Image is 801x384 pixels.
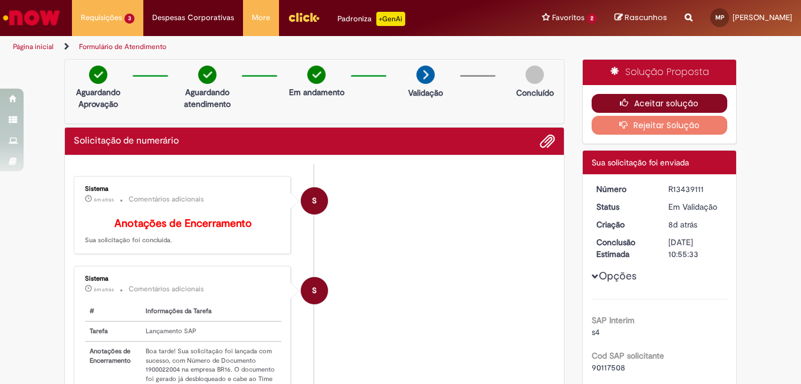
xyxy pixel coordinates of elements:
[89,66,107,84] img: check-circle-green.png
[94,196,114,203] time: 29/08/2025 13:32:06
[416,66,435,84] img: arrow-next.png
[141,321,281,341] td: Lançamento SAP
[252,12,270,24] span: More
[312,276,317,305] span: S
[124,14,134,24] span: 3
[152,12,234,24] span: Despesas Corporativas
[376,12,405,26] p: +GenAi
[668,201,723,213] div: Em Validação
[198,66,216,84] img: check-circle-green.png
[85,275,281,282] div: Sistema
[615,12,667,24] a: Rascunhos
[592,362,625,373] span: 90117508
[13,42,54,51] a: Página inicial
[1,6,62,30] img: ServiceNow
[94,196,114,203] span: 6m atrás
[733,12,792,22] span: [PERSON_NAME]
[85,302,141,321] th: #
[129,284,204,294] small: Comentários adicionais
[668,219,723,230] div: 22/08/2025 10:41:17
[668,183,723,195] div: R13439111
[70,86,127,110] p: Aguardando Aprovação
[592,327,600,337] span: s4
[668,219,697,230] span: 8d atrás
[9,36,525,58] ul: Trilhas de página
[85,321,141,341] th: Tarefa
[312,187,317,215] span: S
[179,86,236,110] p: Aguardando atendimento
[587,183,660,195] dt: Número
[587,201,660,213] dt: Status
[94,286,114,293] span: 6m atrás
[587,236,660,260] dt: Conclusão Estimada
[74,136,179,147] h2: Solicitação de numerário Histórico de tíquete
[552,12,585,24] span: Favoritos
[715,14,724,21] span: MP
[114,217,252,230] b: Anotações de Encerramento
[668,236,723,260] div: [DATE] 10:55:33
[625,12,667,23] span: Rascunhos
[408,87,443,99] p: Validação
[79,42,166,51] a: Formulário de Atendimento
[301,187,328,214] div: System
[81,12,122,24] span: Requisições
[289,86,344,98] p: Em andamento
[526,66,544,84] img: img-circle-grey.png
[592,116,728,135] button: Rejeitar Solução
[85,186,281,193] div: Sistema
[587,219,660,230] dt: Criação
[592,157,689,168] span: Sua solicitação foi enviada
[94,286,114,293] time: 29/08/2025 13:32:04
[516,87,554,99] p: Concluído
[129,194,204,204] small: Comentários adicionais
[301,277,328,304] div: System
[85,218,281,245] p: Sua solicitação foi concluída.
[587,14,597,24] span: 2
[592,94,728,113] button: Aceitar solução
[592,315,635,326] b: SAP Interim
[583,60,737,85] div: Solução Proposta
[307,66,326,84] img: check-circle-green.png
[141,302,281,321] th: Informações da Tarefa
[540,134,555,149] button: Adicionar anexos
[288,8,320,26] img: click_logo_yellow_360x200.png
[337,12,405,26] div: Padroniza
[668,219,697,230] time: 22/08/2025 10:41:17
[592,350,664,361] b: Cod SAP solicitante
